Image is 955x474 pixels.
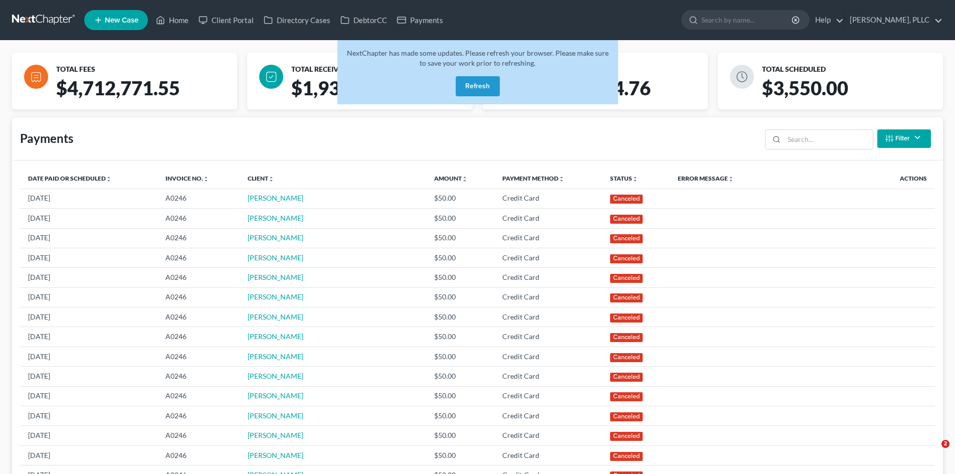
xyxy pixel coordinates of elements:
img: icon-clock-d73164eb2ae29991c6cfd87df313ee0fe99a8f842979cbe5c34fb2ad7dc89896.svg [730,65,754,89]
a: [PERSON_NAME] [248,273,303,281]
td: Credit Card [494,426,602,445]
i: unfold_more [632,176,638,182]
div: $1,938,796.79 [287,76,480,109]
div: Canceled [610,412,643,421]
td: $50.00 [426,287,494,307]
td: Credit Card [494,307,602,327]
td: A0246 [157,347,240,366]
div: Canceled [610,373,643,382]
td: $50.00 [426,307,494,327]
td: Credit Card [494,268,602,287]
a: Error Messageunfold_more [678,175,734,182]
th: Actions [823,169,935,189]
div: $4,712,771.55 [52,76,245,109]
td: [DATE] [20,426,157,445]
td: [DATE] [20,248,157,267]
a: [PERSON_NAME] [248,372,303,380]
i: unfold_more [203,176,209,182]
a: [PERSON_NAME] [248,253,303,262]
iframe: Intercom live chat [921,440,945,464]
td: A0246 [157,386,240,406]
span: 2 [941,440,949,448]
td: $50.00 [426,268,494,287]
td: $50.00 [426,445,494,465]
td: Credit Card [494,406,602,426]
td: [DATE] [20,367,157,386]
td: $50.00 [426,406,494,426]
a: [PERSON_NAME] [248,312,303,321]
td: $50.00 [426,386,494,406]
input: Search by name... [701,11,793,29]
a: [PERSON_NAME] [248,411,303,420]
div: Canceled [610,432,643,441]
button: Refresh [456,76,500,96]
td: [DATE] [20,406,157,426]
td: A0246 [157,426,240,445]
td: $50.00 [426,327,494,347]
div: Canceled [610,452,643,461]
td: A0246 [157,307,240,327]
span: NextChapter has made some updates. Please refresh your browser. Please make sure to save your wor... [347,49,609,67]
a: [PERSON_NAME] [248,332,303,341]
td: $50.00 [426,248,494,267]
td: A0246 [157,228,240,248]
td: $50.00 [426,189,494,208]
a: Amountunfold_more [434,175,468,182]
td: $50.00 [426,367,494,386]
i: unfold_more [558,176,564,182]
img: icon-file-b29cf8da5eedfc489a46aaea687006073f244b5a23b9e007f89f024b0964413f.svg [24,65,48,89]
a: Payment Methodunfold_more [502,175,564,182]
td: Credit Card [494,367,602,386]
div: $3,550.00 [758,76,951,109]
i: unfold_more [728,176,734,182]
a: [PERSON_NAME] [248,292,303,301]
div: Canceled [610,195,643,204]
div: Canceled [610,313,643,323]
div: Canceled [610,274,643,283]
i: unfold_more [268,176,274,182]
div: TOTAL FEES [56,65,233,74]
i: unfold_more [106,176,112,182]
td: [DATE] [20,268,157,287]
a: Directory Cases [259,11,335,29]
a: Help [810,11,844,29]
td: [DATE] [20,228,157,248]
td: $50.00 [426,228,494,248]
img: icon-check-083e517794b2d0c9857e4f635ab0b7af2d0c08d6536bacabfc8e022616abee0b.svg [259,65,283,89]
a: DebtorCC [335,11,392,29]
div: Canceled [610,254,643,263]
a: Statusunfold_more [610,175,638,182]
td: [DATE] [20,327,157,347]
td: A0246 [157,287,240,307]
td: Credit Card [494,386,602,406]
td: [DATE] [20,307,157,327]
a: [PERSON_NAME] [248,233,303,242]
td: $50.00 [426,209,494,228]
a: [PERSON_NAME] [248,352,303,361]
div: Canceled [610,293,643,302]
td: Credit Card [494,209,602,228]
td: Credit Card [494,327,602,347]
td: [DATE] [20,386,157,406]
a: Home [151,11,194,29]
td: $50.00 [426,426,494,445]
a: Client Portal [194,11,259,29]
a: Clientunfold_more [248,175,274,182]
td: A0246 [157,248,240,267]
td: A0246 [157,445,240,465]
a: [PERSON_NAME] [248,391,303,400]
div: Payments [20,130,73,146]
a: [PERSON_NAME], PLLC [845,11,942,29]
td: [DATE] [20,287,157,307]
td: Credit Card [494,248,602,267]
td: A0246 [157,209,240,228]
td: Credit Card [494,287,602,307]
div: TOTAL SCHEDULED [762,65,939,74]
a: Invoice No.unfold_more [165,175,209,182]
div: TOTAL RECEIVED [291,65,468,74]
div: Canceled [610,234,643,243]
div: Canceled [610,215,643,224]
td: Credit Card [494,347,602,366]
div: Canceled [610,353,643,362]
a: [PERSON_NAME] [248,214,303,222]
